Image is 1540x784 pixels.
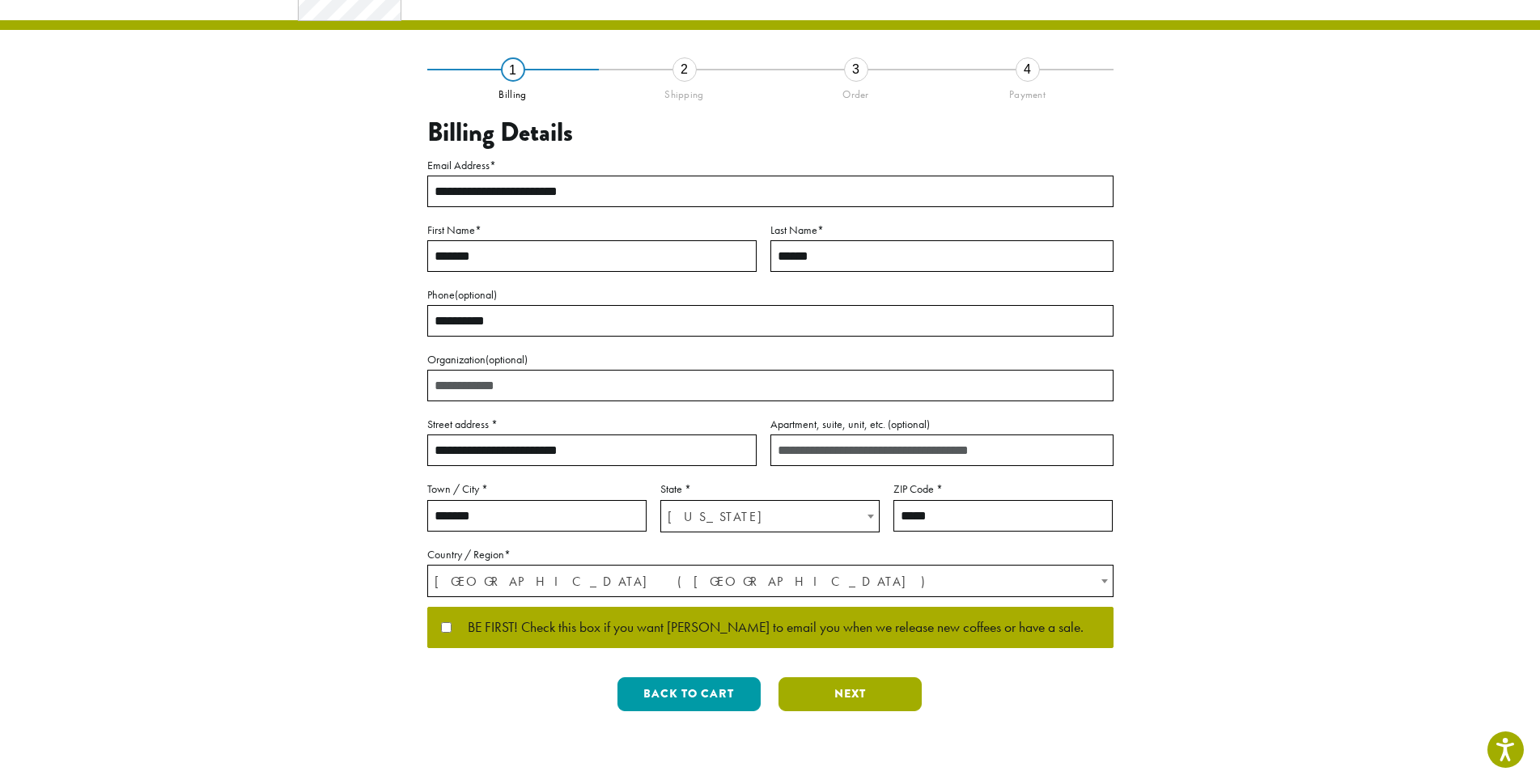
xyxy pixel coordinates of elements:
[888,417,930,431] span: (optional)
[427,220,757,240] label: First Name
[428,566,1113,597] span: United States (US)
[844,57,868,82] div: 3
[427,414,757,434] label: Street address
[770,220,1114,240] label: Last Name
[599,82,770,101] div: Shipping
[770,82,942,101] div: Order
[452,621,1084,635] span: BE FIRST! Check this box if you want [PERSON_NAME] to email you when we release new coffees or ha...
[660,500,880,532] span: State
[427,117,1114,148] h3: Billing Details
[672,57,697,82] div: 2
[661,501,879,532] span: Washington
[427,479,647,499] label: Town / City
[660,479,880,499] label: State
[427,565,1114,597] span: Country / Region
[427,350,1114,370] label: Organization
[501,57,525,82] div: 1
[427,82,599,101] div: Billing
[486,352,528,367] span: (optional)
[617,677,761,711] button: Back to cart
[441,622,452,633] input: BE FIRST! Check this box if you want [PERSON_NAME] to email you when we release new coffees or ha...
[893,479,1113,499] label: ZIP Code
[770,414,1114,434] label: Apartment, suite, unit, etc.
[427,155,1114,176] label: Email Address
[455,287,497,302] span: (optional)
[1016,57,1040,82] div: 4
[942,82,1114,101] div: Payment
[778,677,922,711] button: Next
